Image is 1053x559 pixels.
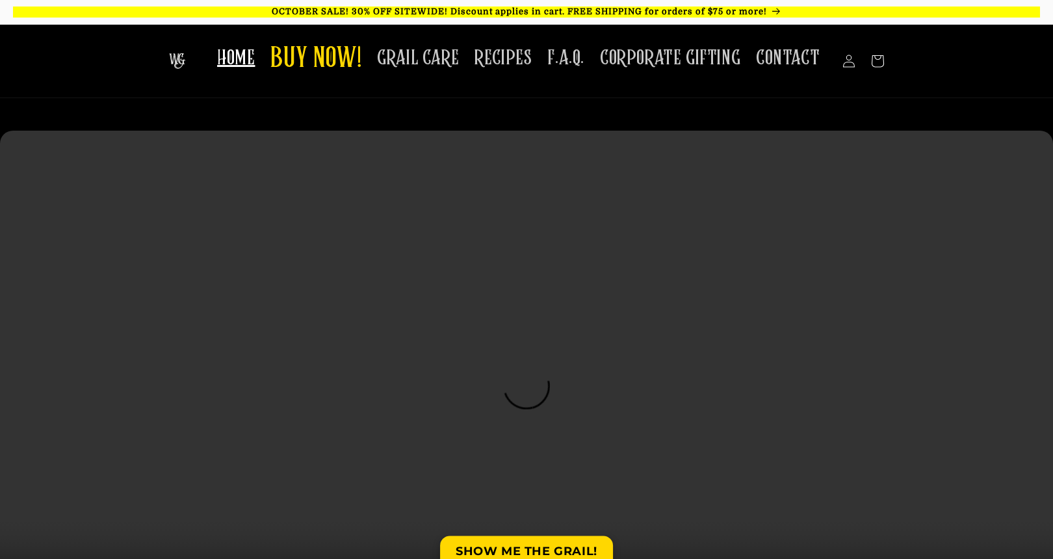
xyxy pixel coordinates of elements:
span: CORPORATE GIFTING [600,45,740,71]
span: CONTACT [756,45,820,71]
p: OCTOBER SALE! 30% OFF SITEWIDE! Discount applies in cart. FREE SHIPPING for orders of $75 or more! [13,6,1040,18]
a: CONTACT [748,38,827,79]
span: BUY NOW! [270,42,361,77]
a: GRAIL CARE [369,38,467,79]
a: HOME [209,38,263,79]
span: RECIPES [474,45,532,71]
a: CORPORATE GIFTING [592,38,748,79]
a: RECIPES [467,38,539,79]
span: GRAIL CARE [377,45,459,71]
img: The Whiskey Grail [169,53,185,69]
span: HOME [217,45,255,71]
a: F.A.Q. [539,38,592,79]
a: BUY NOW! [263,34,369,85]
span: F.A.Q. [547,45,584,71]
